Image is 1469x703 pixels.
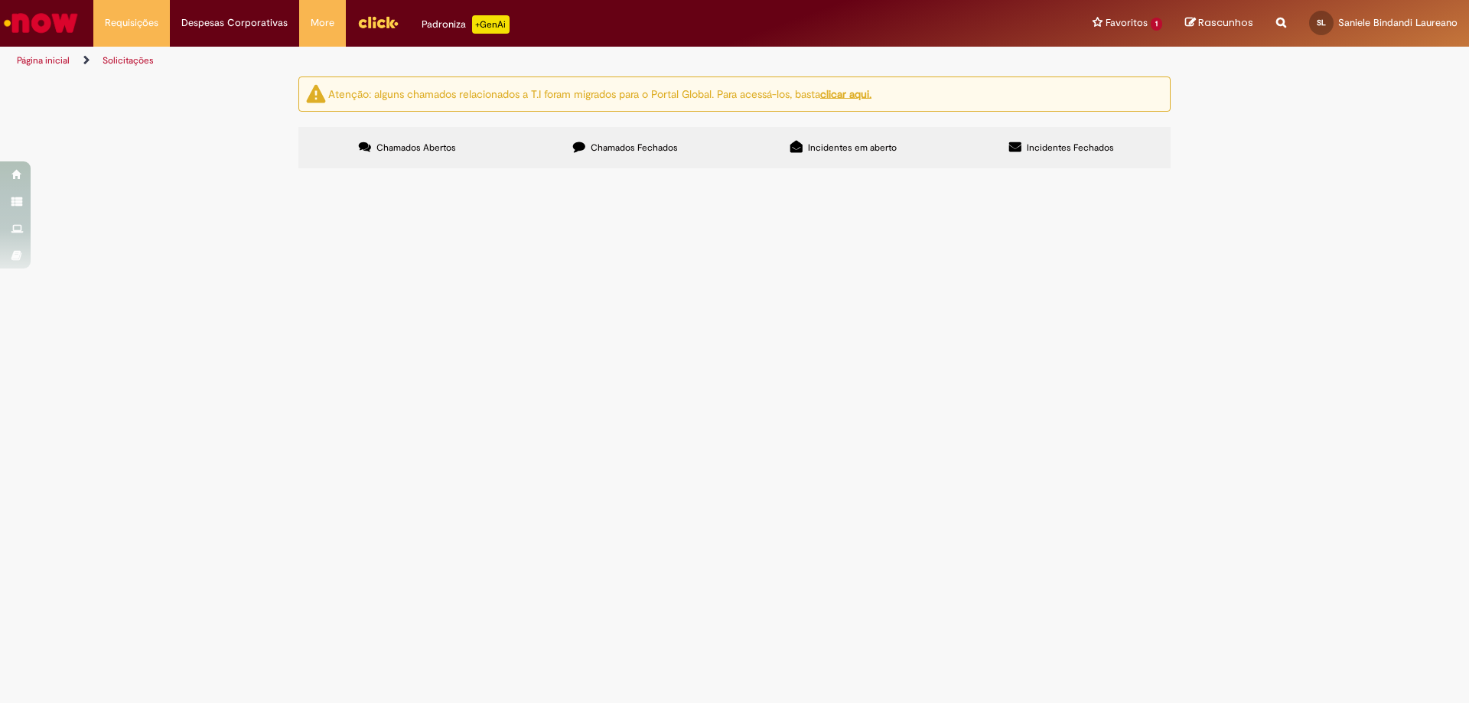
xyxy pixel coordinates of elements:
a: Rascunhos [1185,16,1253,31]
ul: Trilhas de página [11,47,968,75]
span: Saniele Bindandi Laureano [1338,16,1458,29]
span: Rascunhos [1198,15,1253,30]
span: More [311,15,334,31]
a: Página inicial [17,54,70,67]
span: Incidentes Fechados [1027,142,1114,154]
span: SL [1317,18,1326,28]
span: Favoritos [1106,15,1148,31]
span: 1 [1151,18,1162,31]
span: Chamados Fechados [591,142,678,154]
a: Solicitações [103,54,154,67]
a: clicar aqui. [820,86,871,100]
ng-bind-html: Atenção: alguns chamados relacionados a T.I foram migrados para o Portal Global. Para acessá-los,... [328,86,871,100]
span: Despesas Corporativas [181,15,288,31]
span: Incidentes em aberto [808,142,897,154]
img: ServiceNow [2,8,80,38]
div: Padroniza [422,15,510,34]
span: Chamados Abertos [376,142,456,154]
p: +GenAi [472,15,510,34]
img: click_logo_yellow_360x200.png [357,11,399,34]
span: Requisições [105,15,158,31]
